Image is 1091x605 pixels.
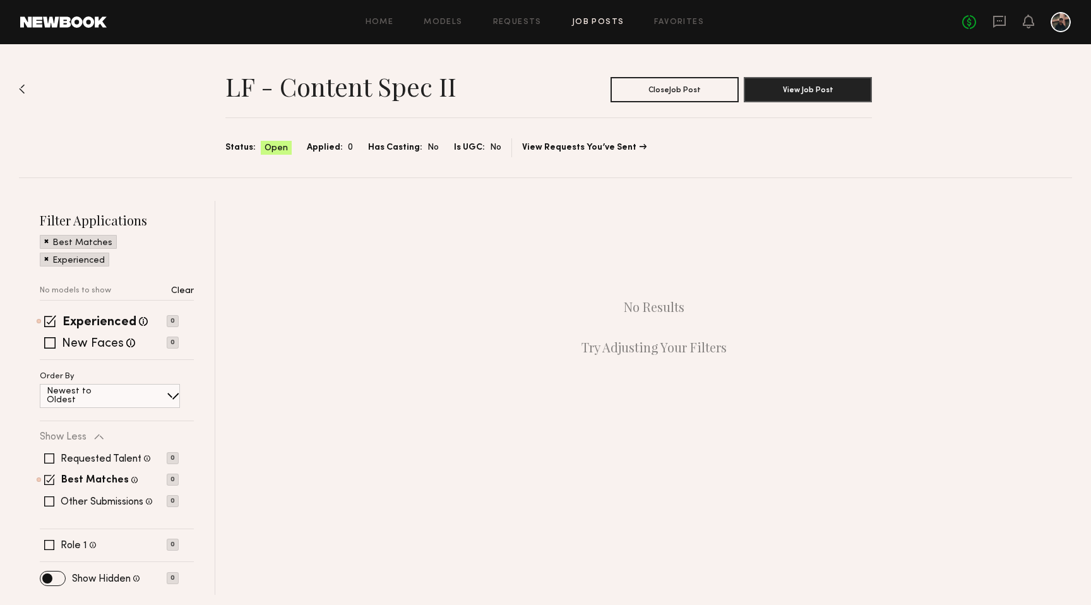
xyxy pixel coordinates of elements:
[490,141,501,155] span: No
[167,495,179,507] p: 0
[454,141,485,155] span: Is UGC:
[493,18,542,27] a: Requests
[307,141,343,155] span: Applied:
[611,77,739,102] button: CloseJob Post
[744,77,872,102] button: View Job Post
[52,239,112,248] p: Best Matches
[40,212,194,229] h2: Filter Applications
[225,141,256,155] span: Status:
[40,287,111,295] p: No models to show
[348,141,353,155] span: 0
[167,315,179,327] p: 0
[40,432,86,442] p: Show Less
[61,497,143,507] label: Other Submissions
[424,18,462,27] a: Models
[581,340,727,355] p: Try Adjusting Your Filters
[366,18,394,27] a: Home
[522,143,647,152] a: View Requests You’ve Sent
[61,476,129,486] label: Best Matches
[63,316,136,329] label: Experienced
[225,71,456,102] h1: LF - Content Spec II
[167,572,179,584] p: 0
[572,18,624,27] a: Job Posts
[654,18,704,27] a: Favorites
[368,141,422,155] span: Has Casting:
[61,541,87,551] label: Role 1
[62,338,124,350] label: New Faces
[171,287,194,296] p: Clear
[167,452,179,464] p: 0
[72,574,131,584] label: Show Hidden
[167,539,179,551] p: 0
[167,474,179,486] p: 0
[427,141,439,155] span: No
[61,454,141,464] label: Requested Talent
[47,387,122,405] p: Newest to Oldest
[40,373,75,381] p: Order By
[167,337,179,349] p: 0
[52,256,105,265] p: Experienced
[19,84,25,94] img: Back to previous page
[624,299,684,314] p: No Results
[265,142,288,155] span: Open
